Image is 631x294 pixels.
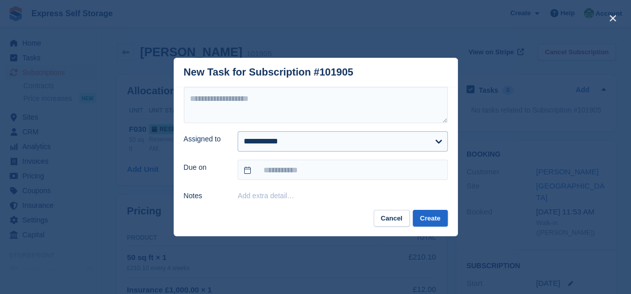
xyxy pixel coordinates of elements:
[605,10,621,26] button: close
[184,162,226,173] label: Due on
[184,191,226,201] label: Notes
[184,66,353,78] div: New Task for Subscription #101905
[184,134,226,144] label: Assigned to
[413,210,447,227] button: Create
[374,210,410,227] button: Cancel
[238,192,294,200] button: Add extra detail…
